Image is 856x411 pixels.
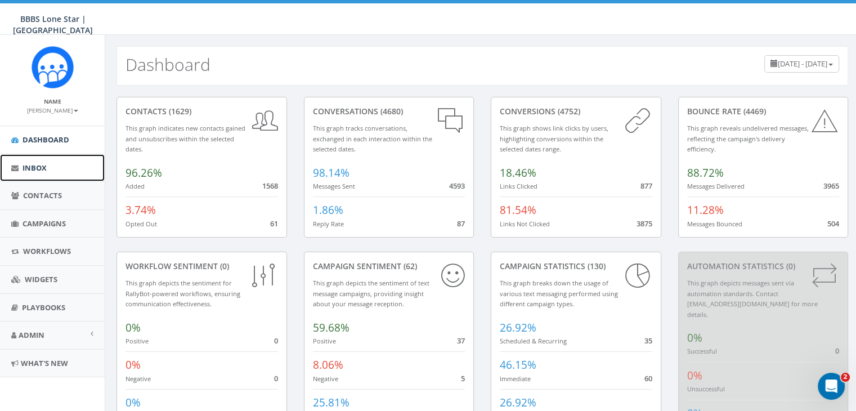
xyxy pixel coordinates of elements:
[23,163,47,173] span: Inbox
[835,346,839,356] span: 0
[827,218,839,229] span: 504
[126,261,278,272] div: Workflow Sentiment
[640,181,652,191] span: 877
[44,97,61,105] small: Name
[23,218,66,229] span: Campaigns
[841,373,850,382] span: 2
[644,336,652,346] span: 35
[500,279,618,308] small: This graph breaks down the usage of various text messaging performed using different campaign types.
[126,279,240,308] small: This graph depicts the sentiment for RallyBot-powered workflows, ensuring communication effective...
[313,337,336,345] small: Positive
[585,261,606,271] span: (130)
[313,166,349,180] span: 98.14%
[461,373,465,383] span: 5
[126,166,162,180] span: 96.26%
[126,203,156,217] span: 3.74%
[313,358,343,372] span: 8.06%
[25,274,57,284] span: Widgets
[313,124,432,153] small: This graph tracks conversations, exchanged in each interaction within the selected dates.
[500,182,537,190] small: Links Clicked
[13,14,93,35] span: BBBS Lone Star | [GEOGRAPHIC_DATA]
[27,105,78,115] a: [PERSON_NAME]
[687,347,717,355] small: Successful
[687,124,809,153] small: This graph reveals undelivered messages, reflecting the campaign's delivery efficiency.
[687,385,725,393] small: Unsuccessful
[687,203,724,217] span: 11.28%
[19,330,44,340] span: Admin
[687,261,840,272] div: Automation Statistics
[500,220,550,228] small: Links Not Clicked
[500,106,652,117] div: conversions
[262,181,278,191] span: 1568
[687,279,818,319] small: This graph depicts messages sent via automation standards. Contact [EMAIL_ADDRESS][DOMAIN_NAME] f...
[378,106,403,117] span: (4680)
[823,181,839,191] span: 3965
[500,166,536,180] span: 18.46%
[126,395,141,410] span: 0%
[313,220,344,228] small: Reply Rate
[401,261,417,271] span: (62)
[22,302,65,312] span: Playbooks
[784,261,795,271] span: (0)
[313,106,465,117] div: conversations
[500,261,652,272] div: Campaign Statistics
[23,246,71,256] span: Workflows
[126,182,145,190] small: Added
[687,330,702,345] span: 0%
[27,106,78,114] small: [PERSON_NAME]
[500,320,536,335] span: 26.92%
[500,374,531,383] small: Immediate
[687,106,840,117] div: Bounce Rate
[687,368,702,383] span: 0%
[778,59,827,69] span: [DATE] - [DATE]
[313,320,349,335] span: 59.68%
[500,124,608,153] small: This graph shows link clicks by users, highlighting conversions within the selected dates range.
[126,374,151,383] small: Negative
[126,358,141,372] span: 0%
[687,166,724,180] span: 88.72%
[313,395,349,410] span: 25.81%
[126,320,141,335] span: 0%
[500,358,536,372] span: 46.15%
[313,182,355,190] small: Messages Sent
[218,261,229,271] span: (0)
[687,220,742,228] small: Messages Bounced
[126,55,210,74] h2: Dashboard
[500,337,567,345] small: Scheduled & Recurring
[21,358,68,368] span: What's New
[313,279,429,308] small: This graph depicts the sentiment of text message campaigns, providing insight about your message ...
[313,374,338,383] small: Negative
[126,337,149,345] small: Positive
[313,261,465,272] div: Campaign Sentiment
[644,373,652,383] span: 60
[126,220,157,228] small: Opted Out
[555,106,580,117] span: (4752)
[687,182,745,190] small: Messages Delivered
[270,218,278,229] span: 61
[126,124,245,153] small: This graph indicates new contacts gained and unsubscribes within the selected dates.
[449,181,465,191] span: 4593
[274,373,278,383] span: 0
[457,336,465,346] span: 37
[637,218,652,229] span: 3875
[818,373,845,400] iframe: Intercom live chat
[32,46,74,88] img: Rally_Corp_Icon.png
[741,106,766,117] span: (4469)
[457,218,465,229] span: 87
[23,135,69,145] span: Dashboard
[313,203,343,217] span: 1.86%
[500,203,536,217] span: 81.54%
[167,106,191,117] span: (1629)
[126,106,278,117] div: contacts
[274,336,278,346] span: 0
[500,395,536,410] span: 26.92%
[23,190,62,200] span: Contacts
